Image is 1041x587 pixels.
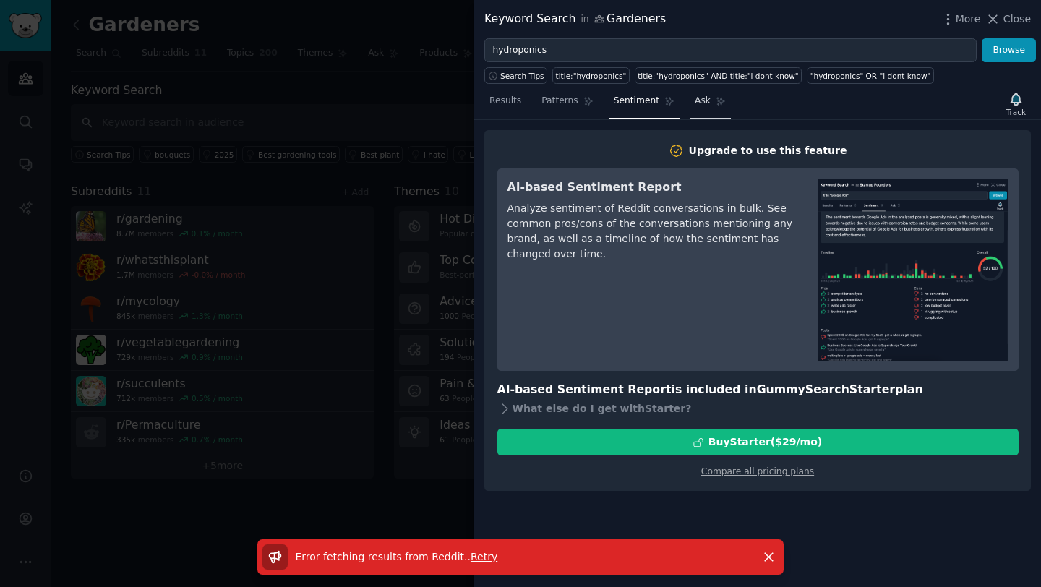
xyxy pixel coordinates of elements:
[609,90,680,119] a: Sentiment
[1003,12,1031,27] span: Close
[689,143,847,158] div: Upgrade to use this feature
[638,71,798,81] div: title:"hydroponics" AND title:"i dont know"
[614,95,659,108] span: Sentiment
[471,551,497,562] span: Retry
[1001,89,1031,119] button: Track
[497,429,1019,455] button: BuyStarter($29/mo)
[489,95,521,108] span: Results
[635,67,802,84] a: title:"hydroponics" AND title:"i dont know"
[695,95,711,108] span: Ask
[807,67,934,84] a: "hydroponics" OR "i dont know"
[708,434,822,450] div: Buy Starter ($ 29 /mo )
[500,71,544,81] span: Search Tips
[541,95,578,108] span: Patterns
[690,90,731,119] a: Ask
[484,38,977,63] input: Try a keyword related to your business
[1006,107,1026,117] div: Track
[484,67,547,84] button: Search Tips
[296,551,471,562] span: Error fetching results from Reddit. .
[941,12,981,27] button: More
[556,71,627,81] div: title:"hydroponics"
[956,12,981,27] span: More
[497,381,1019,399] h3: AI-based Sentiment Report is included in plan
[757,382,895,396] span: GummySearch Starter
[497,398,1019,419] div: What else do I get with Starter ?
[701,466,814,476] a: Compare all pricing plans
[985,12,1031,27] button: Close
[982,38,1036,63] button: Browse
[484,10,666,28] div: Keyword Search Gardeners
[507,179,797,197] h3: AI-based Sentiment Report
[507,201,797,262] div: Analyze sentiment of Reddit conversations in bulk. See common pros/cons of the conversations ment...
[818,179,1008,361] img: AI-based Sentiment Report
[536,90,598,119] a: Patterns
[581,13,588,26] span: in
[810,71,931,81] div: "hydroponics" OR "i dont know"
[552,67,630,84] a: title:"hydroponics"
[484,90,526,119] a: Results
